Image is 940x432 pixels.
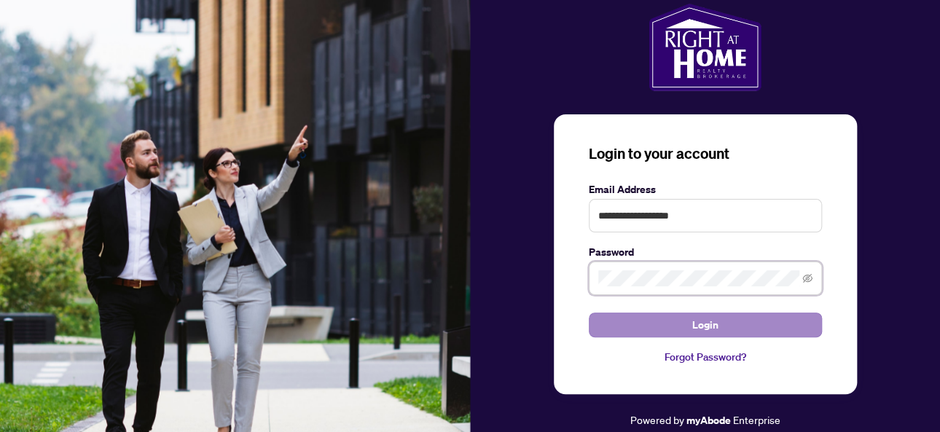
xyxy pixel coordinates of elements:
[686,412,731,428] a: myAbode
[589,313,822,337] button: Login
[733,413,780,426] span: Enterprise
[589,244,822,260] label: Password
[589,181,822,197] label: Email Address
[589,144,822,164] h3: Login to your account
[692,313,718,337] span: Login
[630,413,684,426] span: Powered by
[649,4,761,91] img: ma-logo
[589,349,822,365] a: Forgot Password?
[802,273,812,283] span: eye-invisible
